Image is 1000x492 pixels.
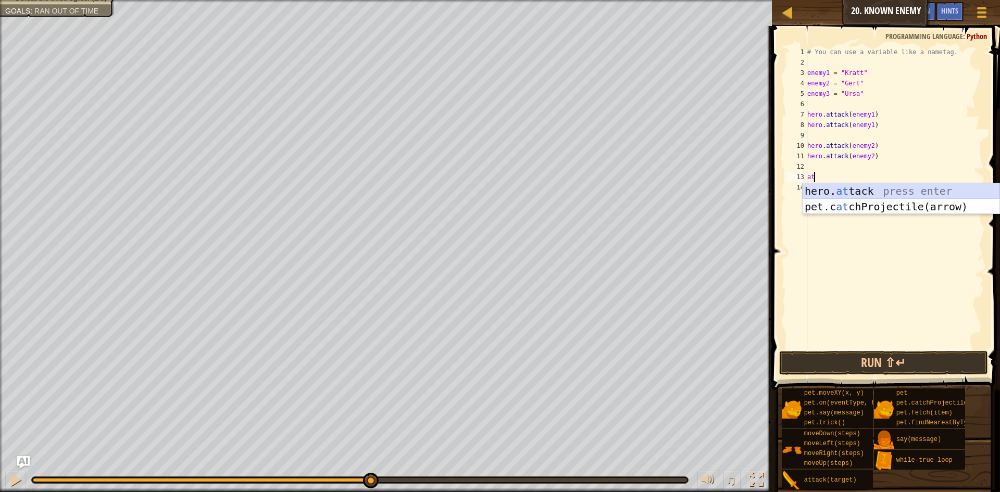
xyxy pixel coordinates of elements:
[786,151,807,161] div: 11
[804,419,845,426] span: pet.trick()
[874,451,894,471] img: portrait.png
[969,2,995,27] button: Show game menu
[782,399,802,419] img: portrait.png
[941,6,958,16] span: Hints
[804,409,864,417] span: pet.say(message)
[786,182,807,193] div: 14
[896,419,997,426] span: pet.findNearestByType(type)
[896,399,994,407] span: pet.catchProjectile(arrow)
[896,457,953,464] span: while-true loop
[786,161,807,172] div: 12
[786,47,807,57] div: 1
[746,471,767,492] button: Toggle fullscreen
[804,450,864,457] span: moveRight(steps)
[786,78,807,89] div: 4
[782,471,802,490] img: portrait.png
[963,31,967,41] span: :
[697,471,718,492] button: Adjust volume
[804,430,860,437] span: moveDown(steps)
[804,476,857,484] span: attack(target)
[908,2,936,21] button: Ask AI
[786,120,807,130] div: 8
[786,141,807,151] div: 10
[782,440,802,460] img: portrait.png
[786,172,807,182] div: 13
[913,6,931,16] span: Ask AI
[804,460,853,467] span: moveUp(steps)
[896,409,953,417] span: pet.fetch(item)
[804,440,860,447] span: moveLeft(steps)
[786,109,807,120] div: 7
[885,31,963,41] span: Programming language
[726,472,736,488] span: ♫
[786,99,807,109] div: 6
[786,130,807,141] div: 9
[723,471,741,492] button: ♫
[34,7,98,15] span: Ran out of time
[5,471,26,492] button: Ctrl + P: Pause
[804,399,902,407] span: pet.on(eventType, handler)
[874,399,894,419] img: portrait.png
[5,7,30,15] span: Goals
[896,389,908,397] span: pet
[779,351,988,375] button: Run ⇧↵
[874,430,894,450] img: portrait.png
[17,456,30,469] button: Ask AI
[786,89,807,99] div: 5
[804,389,864,397] span: pet.moveXY(x, y)
[896,436,941,443] span: say(message)
[30,7,34,15] span: :
[967,31,987,41] span: Python
[786,57,807,68] div: 2
[786,68,807,78] div: 3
